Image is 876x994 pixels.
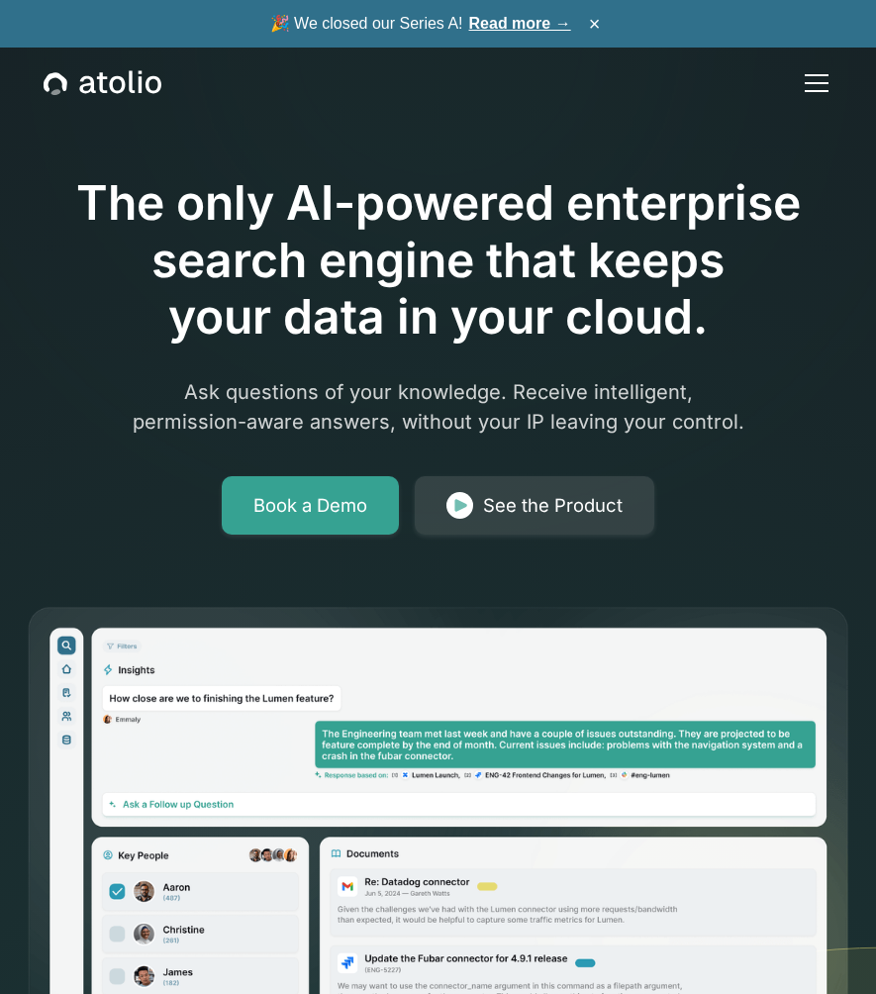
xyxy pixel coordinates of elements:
p: Ask questions of your knowledge. Receive intelligent, permission-aware answers, without your IP l... [58,377,819,437]
a: See the Product [415,476,654,536]
a: Read more → [469,15,571,32]
div: menu [793,59,832,107]
div: See the Product [483,492,623,520]
span: 🎉 We closed our Series A! [270,12,571,36]
a: Book a Demo [222,476,399,536]
a: home [44,70,161,96]
h1: The only AI-powered enterprise search engine that keeps your data in your cloud. [27,174,850,346]
button: × [583,13,607,35]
